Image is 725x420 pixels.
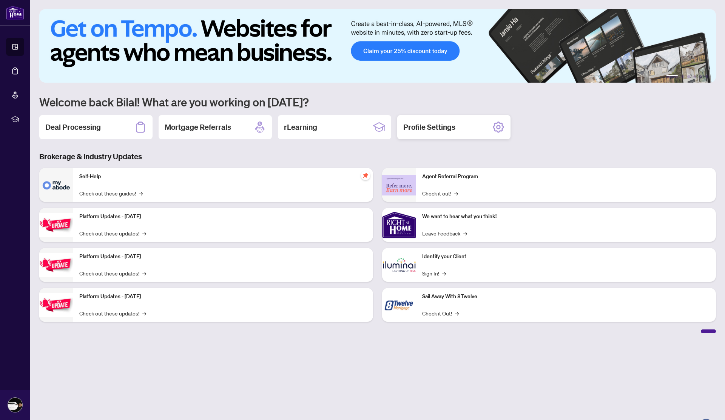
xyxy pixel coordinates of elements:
[422,172,710,181] p: Agent Referral Program
[693,75,696,78] button: 4
[8,398,22,412] img: Profile Icon
[422,229,467,237] a: Leave Feedback→
[142,309,146,317] span: →
[403,122,455,132] h2: Profile Settings
[705,75,708,78] button: 6
[39,95,716,109] h1: Welcome back Bilal! What are you working on [DATE]?
[361,171,370,180] span: pushpin
[79,229,146,237] a: Check out these updates!→
[39,151,716,162] h3: Brokerage & Industry Updates
[695,394,717,416] button: Open asap
[39,168,73,202] img: Self-Help
[39,213,73,237] img: Platform Updates - July 21, 2025
[463,229,467,237] span: →
[687,75,690,78] button: 3
[39,253,73,277] img: Platform Updates - July 8, 2025
[142,229,146,237] span: →
[79,212,367,221] p: Platform Updates - [DATE]
[422,212,710,221] p: We want to hear what you think!
[142,269,146,277] span: →
[45,122,101,132] h2: Deal Processing
[382,248,416,282] img: Identify your Client
[699,75,702,78] button: 5
[455,309,459,317] span: →
[422,189,458,197] a: Check it out!→
[422,292,710,301] p: Sail Away With 8Twelve
[79,172,367,181] p: Self-Help
[165,122,231,132] h2: Mortgage Referrals
[382,208,416,242] img: We want to hear what you think!
[284,122,317,132] h2: rLearning
[382,288,416,322] img: Sail Away With 8Twelve
[6,6,24,20] img: logo
[422,252,710,261] p: Identify your Client
[39,293,73,317] img: Platform Updates - June 23, 2025
[454,189,458,197] span: →
[442,269,446,277] span: →
[79,252,367,261] p: Platform Updates - [DATE]
[681,75,684,78] button: 2
[666,75,678,78] button: 1
[79,309,146,317] a: Check out these updates!→
[39,9,716,83] img: Slide 0
[382,175,416,195] img: Agent Referral Program
[79,292,367,301] p: Platform Updates - [DATE]
[422,269,446,277] a: Sign In!→
[422,309,459,317] a: Check it Out!→
[79,269,146,277] a: Check out these updates!→
[79,189,143,197] a: Check out these guides!→
[139,189,143,197] span: →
